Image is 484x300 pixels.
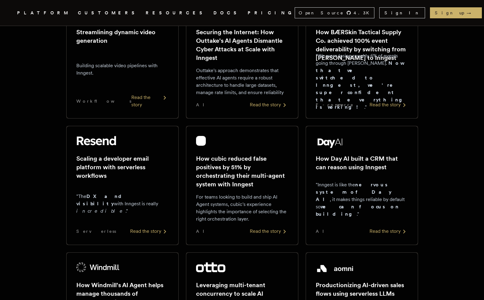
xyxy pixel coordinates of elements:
p: Building scalable video pipelines with Inngest. [76,62,169,77]
strong: we can focus on building [316,204,399,217]
strong: nervous system of Day AI [316,182,391,202]
img: Windmill [76,262,120,272]
a: Sign In [379,7,425,18]
img: Day AI [316,136,344,148]
span: AI [196,102,209,108]
div: Read the story [369,228,408,235]
img: cubic [196,136,206,146]
h2: Securing the Internet: How Outtake's AI Agents Dismantle Cyber Attacks at Scale with Inngest [196,28,288,62]
h2: How cubic reduced false positives by 51% by orchestrating their multi-agent system with Inngest [196,154,288,188]
a: CUSTOMERS [78,9,138,17]
h2: How Day AI built a CRM that can reason using Inngest [316,154,408,171]
a: PRICING [248,9,295,17]
a: DOCS [213,9,240,17]
div: Read the story [130,228,169,235]
span: AI [196,228,209,234]
div: Read the story [131,94,169,108]
strong: DX and visibility [76,193,127,207]
span: E-commerce [316,102,354,108]
div: Read the story [250,101,288,108]
button: RESOURCES [146,9,206,17]
span: Workflows [76,98,131,104]
h2: Streamlining dynamic video generation [76,28,169,45]
span: Serverless [76,228,116,234]
img: Otto [196,262,225,272]
button: PLATFORM [17,9,71,17]
h2: Scaling a developer email platform with serverless workflows [76,154,169,180]
em: incredible [76,208,126,214]
strong: Now that we switched to Inngest, we're super confident that everything is working! [316,60,407,110]
img: Aomni [316,262,355,275]
p: Outtake's approach demonstrates that effective AI agents require a robust architecture to handle ... [196,67,288,96]
span: → [467,10,477,16]
span: Open Source [299,10,344,16]
p: "The with Inngest is really ." [76,193,169,215]
p: For teams looking to build and ship AI Agent systems, cubic's experience highlights the importanc... [196,193,288,223]
img: Resend [76,136,116,146]
h2: Productionizing AI-driven sales flows using serverless LLMs [316,281,408,298]
span: AI [316,228,329,234]
span: 4.3 K [354,10,373,16]
a: Day AI logoHow Day AI built a CRM that can reason using Inngest"Inngest is like thenervous system... [306,126,418,245]
a: Resend logoScaling a developer email platform with serverless workflows"TheDX and visibilitywith ... [66,126,179,245]
p: "Inngest is like the , it makes things reliable by default so ." [316,181,408,218]
div: Read the story [250,228,288,235]
a: cubic logoHow cubic reduced false positives by 51% by orchestrating their multi-agent system with... [186,126,298,245]
a: Sign up [430,7,482,18]
h2: How BÆRSkin Tactical Supply Co. achieved 100% event deliverability by switching from [PERSON_NAME... [316,28,408,62]
div: Read the story [369,101,408,108]
p: "We were losing roughly 6% of events going through [PERSON_NAME]. ." [316,52,408,111]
